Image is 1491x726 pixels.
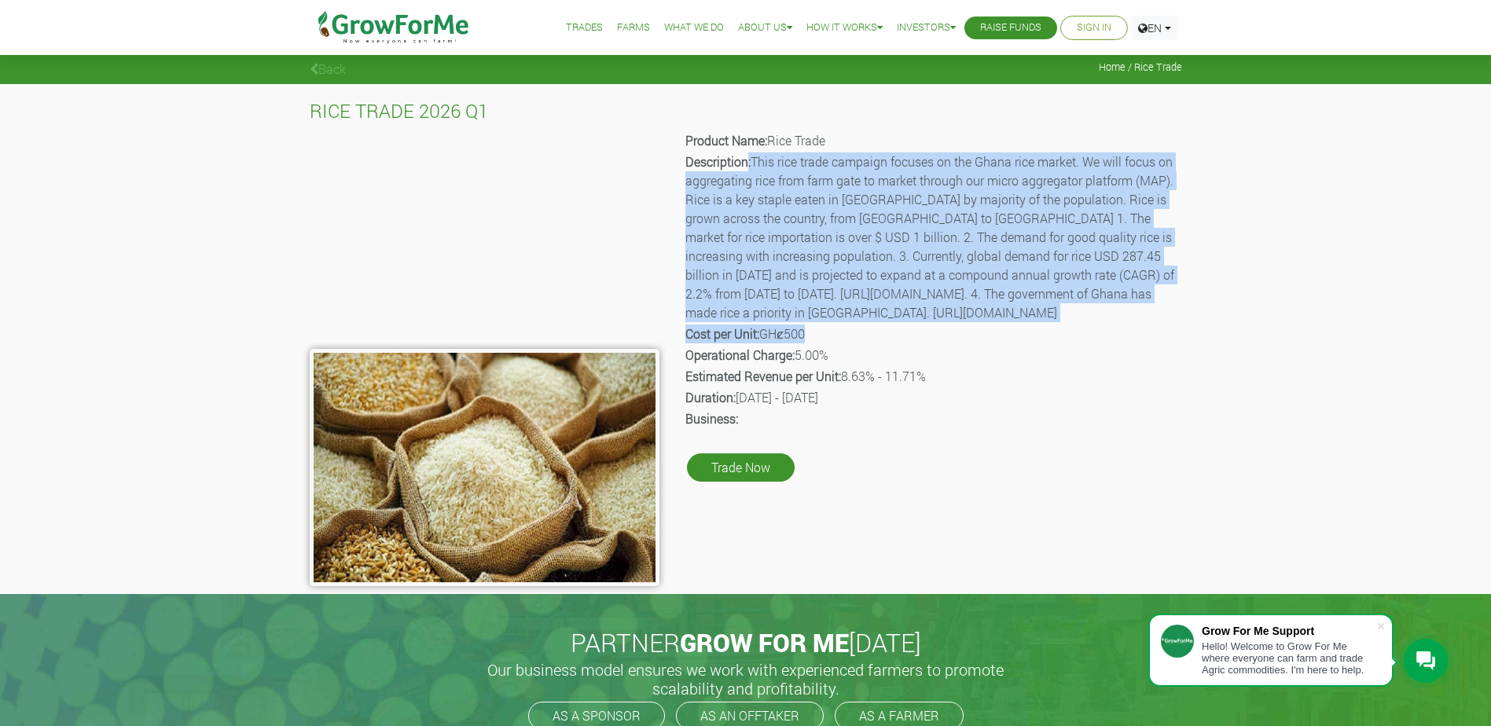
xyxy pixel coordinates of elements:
[806,20,883,36] a: How it Works
[685,152,1180,322] p: This rice trade campaign focuses on the Ghana rice market. We will focus on aggregating rice from...
[1077,20,1111,36] a: Sign In
[687,453,795,482] a: Trade Now
[685,368,841,384] b: Estimated Revenue per Unit:
[685,389,736,405] b: Duration:
[980,20,1041,36] a: Raise Funds
[1131,16,1178,40] a: EN
[685,325,759,342] b: Cost per Unit:
[685,132,767,148] b: Product Name:
[685,346,795,363] b: Operational Charge:
[310,100,1182,123] h4: RICE TRADE 2026 Q1
[566,20,603,36] a: Trades
[738,20,792,36] a: About Us
[471,660,1021,698] h5: Our business model ensures we work with experienced farmers to promote scalability and profitabil...
[680,625,849,659] span: GROW FOR ME
[310,60,346,77] a: Back
[664,20,724,36] a: What We Do
[685,131,1180,150] p: Rice Trade
[685,388,1180,407] p: [DATE] - [DATE]
[685,410,738,427] b: Business:
[316,628,1176,658] h2: PARTNER [DATE]
[897,20,956,36] a: Investors
[1202,625,1376,637] div: Grow For Me Support
[685,153,751,170] b: Description:
[685,367,1180,386] p: 8.63% - 11.71%
[617,20,650,36] a: Farms
[1099,61,1182,73] span: Home / Rice Trade
[1202,640,1376,676] div: Hello! Welcome to Grow For Me where everyone can farm and trade Agric commodities. I'm here to help.
[310,349,659,586] img: growforme image
[685,346,1180,365] p: 5.00%
[685,324,1180,343] p: GHȼ500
